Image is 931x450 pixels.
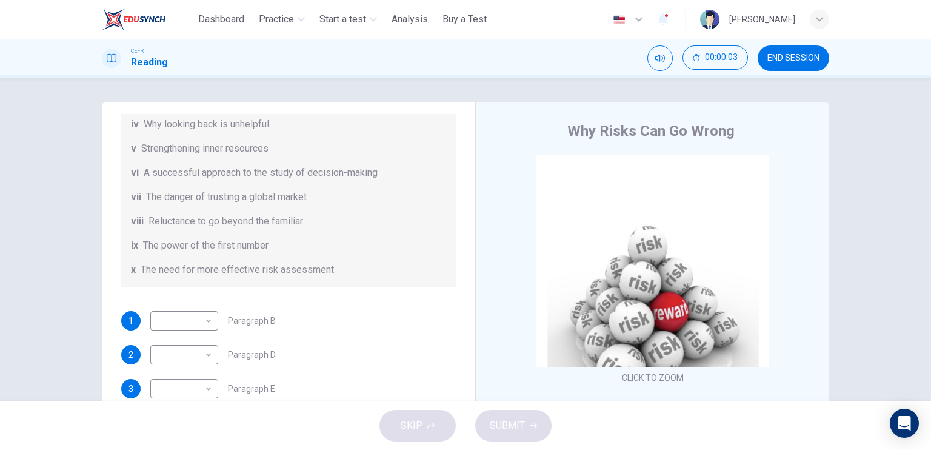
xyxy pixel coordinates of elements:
button: Buy a Test [438,8,492,30]
button: Analysis [387,8,433,30]
span: Reluctance to go beyond the familiar [148,214,303,229]
span: 1 [128,317,133,325]
span: 00:00:03 [705,53,738,62]
div: Mute [647,45,673,71]
span: The need for more effective risk assessment [141,263,334,277]
span: ix [131,238,138,253]
span: Why looking back is unhelpful [144,117,269,132]
span: v [131,141,136,156]
span: 3 [128,385,133,393]
a: ELTC logo [102,7,193,32]
span: viii [131,214,144,229]
span: vi [131,166,139,180]
div: [PERSON_NAME] [729,12,795,27]
button: Practice [254,8,310,30]
span: vii [131,190,141,204]
button: END SESSION [758,45,829,71]
span: The danger of trusting a global market [146,190,307,204]
div: Hide [682,45,748,71]
button: Start a test [315,8,382,30]
span: iv [131,117,139,132]
span: Strengthening inner resources [141,141,269,156]
span: Practice [259,12,294,27]
span: Dashboard [198,12,244,27]
img: Profile picture [700,10,719,29]
button: 00:00:03 [682,45,748,70]
span: Analysis [392,12,428,27]
span: x [131,263,136,277]
span: A successful approach to the study of decision-making [144,166,378,180]
span: CEFR [131,47,144,55]
span: Buy a Test [442,12,487,27]
h4: Why Risks Can Go Wrong [567,121,735,141]
span: 2 [128,351,133,359]
span: Paragraph E [228,385,275,393]
span: The power of the first number [143,238,269,253]
h1: Reading [131,55,168,70]
img: ELTC logo [102,7,165,32]
div: Open Intercom Messenger [890,409,919,438]
img: en [612,15,627,24]
span: END SESSION [767,53,819,63]
span: Paragraph B [228,317,276,325]
span: Start a test [319,12,366,27]
span: Paragraph D [228,351,276,359]
button: Dashboard [193,8,249,30]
